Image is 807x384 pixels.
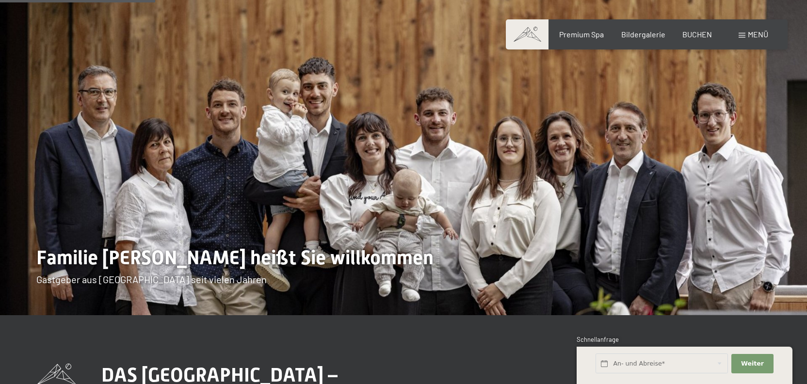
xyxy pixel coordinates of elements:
[748,30,768,39] span: Menü
[36,246,434,269] span: Familie [PERSON_NAME] heißt Sie willkommen
[559,30,604,39] a: Premium Spa
[682,30,712,39] a: BUCHEN
[621,30,665,39] a: Bildergalerie
[741,359,764,368] span: Weiter
[731,354,773,374] button: Weiter
[577,336,619,343] span: Schnellanfrage
[36,273,267,285] span: Gastgeber aus [GEOGRAPHIC_DATA] seit vielen Jahren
